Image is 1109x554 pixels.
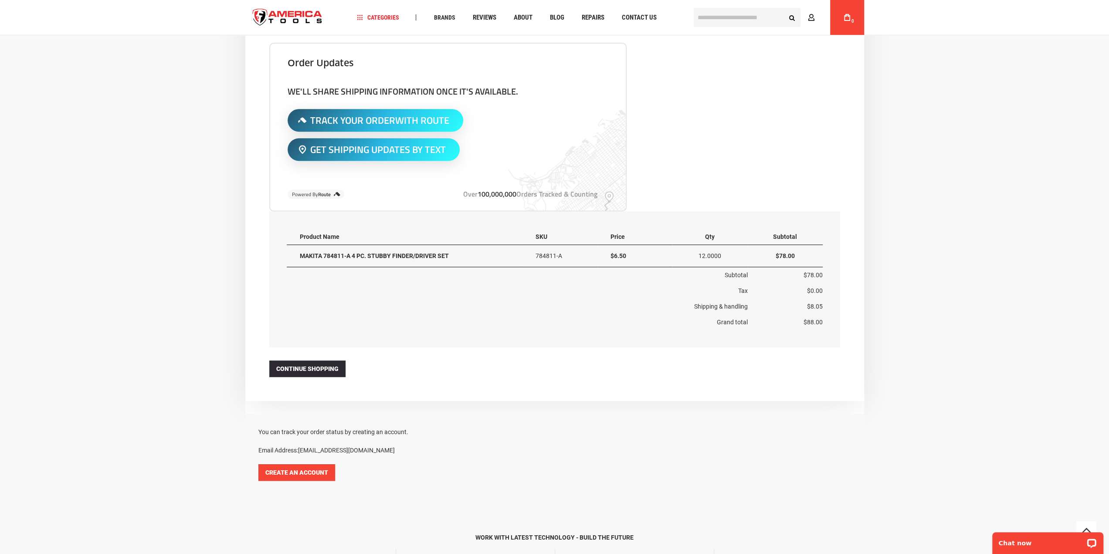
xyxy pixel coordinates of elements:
a: Contact Us [617,12,660,24]
td: Shipping & handling [287,299,748,314]
th: Product Name [287,229,522,245]
td: Tax [287,283,748,299]
td: $88.00 [747,314,822,330]
th: Qty [672,229,747,245]
td: 784811-A [522,245,597,267]
span: 0 [851,19,854,24]
a: Create an Account [258,464,335,481]
span: About [513,14,532,21]
th: Subtotal [747,229,822,245]
th: Price [597,229,672,245]
small: Powered By [292,191,331,197]
p: You can track your order status by creating an account. [258,427,851,437]
span: Track Your Order [310,116,449,125]
span: Create an Account [265,469,328,476]
span: Brands [434,14,455,20]
span: Blog [549,14,564,21]
b: Route [318,190,331,198]
span: [EMAIL_ADDRESS][DOMAIN_NAME] [298,447,395,454]
a: Blog [546,12,568,24]
td: $78.00 [747,245,822,267]
span: Email Address [258,447,297,454]
td: $78.00 [747,267,822,283]
span: Continue Shopping [276,365,339,372]
span: Get Shipping Updates By Text [310,145,446,154]
td: $0.00 [747,283,822,299]
td: MAKITA 784811-A 4 PC. STUBBY FINDER/DRIVER SET [287,245,522,267]
td: $8.05 [747,299,822,314]
iframe: LiveChat chat widget [987,527,1109,554]
button: Get Shipping Updates By Text [288,138,460,161]
img: America Tools [245,1,330,34]
span: Repairs [581,14,604,21]
td: Subtotal [287,267,748,283]
td: $6.50 [597,245,672,267]
h4: We'll share shipping information once it's available. [288,86,608,97]
a: Repairs [577,12,608,24]
th: SKU [522,229,597,245]
button: Search [784,9,800,26]
p: : [258,445,851,455]
button: Track Your OrderWith Route [288,109,463,132]
a: store logo [245,1,330,34]
td: 12.0000 [672,245,747,267]
div: Over Orders Tracked & Counting [463,189,597,199]
span: 100,000,000 [478,189,516,199]
span: Contact Us [621,14,656,21]
a: Categories [353,12,403,24]
span: With Route [395,113,449,128]
span: Categories [357,14,399,20]
h3: Order updates [288,59,608,66]
span: Reviews [472,14,496,21]
a: Continue Shopping [269,360,346,377]
td: Grand total [287,314,748,330]
a: Brands [430,12,459,24]
a: Reviews [468,12,500,24]
a: About [509,12,536,24]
